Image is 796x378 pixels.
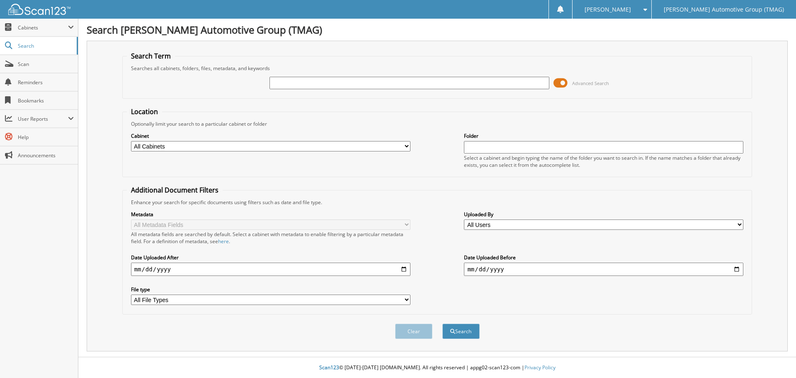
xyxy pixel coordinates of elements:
a: here [218,238,229,245]
legend: Search Term [127,51,175,61]
label: Folder [464,132,743,139]
span: [PERSON_NAME] [585,7,631,12]
span: User Reports [18,115,68,122]
span: [PERSON_NAME] Automotive Group (TMAG) [664,7,784,12]
div: Optionally limit your search to a particular cabinet or folder [127,120,748,127]
span: Help [18,134,74,141]
span: Scan123 [319,364,339,371]
div: © [DATE]-[DATE] [DOMAIN_NAME]. All rights reserved | appg02-scan123-com | [78,358,796,378]
label: File type [131,286,410,293]
img: scan123-logo-white.svg [8,4,70,15]
input: end [464,263,743,276]
span: Advanced Search [572,80,609,86]
div: Select a cabinet and begin typing the name of the folder you want to search in. If the name match... [464,154,743,168]
legend: Location [127,107,162,116]
h1: Search [PERSON_NAME] Automotive Group (TMAG) [87,23,788,37]
div: All metadata fields are searched by default. Select a cabinet with metadata to enable filtering b... [131,231,410,245]
button: Clear [395,324,432,339]
label: Metadata [131,211,410,218]
span: Announcements [18,152,74,159]
div: Enhance your search for specific documents using filters such as date and file type. [127,199,748,206]
div: Searches all cabinets, folders, files, metadata, and keywords [127,65,748,72]
button: Search [442,324,480,339]
span: Bookmarks [18,97,74,104]
span: Search [18,42,73,49]
label: Cabinet [131,132,410,139]
label: Date Uploaded Before [464,254,743,261]
a: Privacy Policy [524,364,556,371]
label: Date Uploaded After [131,254,410,261]
span: Cabinets [18,24,68,31]
span: Scan [18,61,74,68]
span: Reminders [18,79,74,86]
legend: Additional Document Filters [127,185,223,195]
label: Uploaded By [464,211,743,218]
input: start [131,263,410,276]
